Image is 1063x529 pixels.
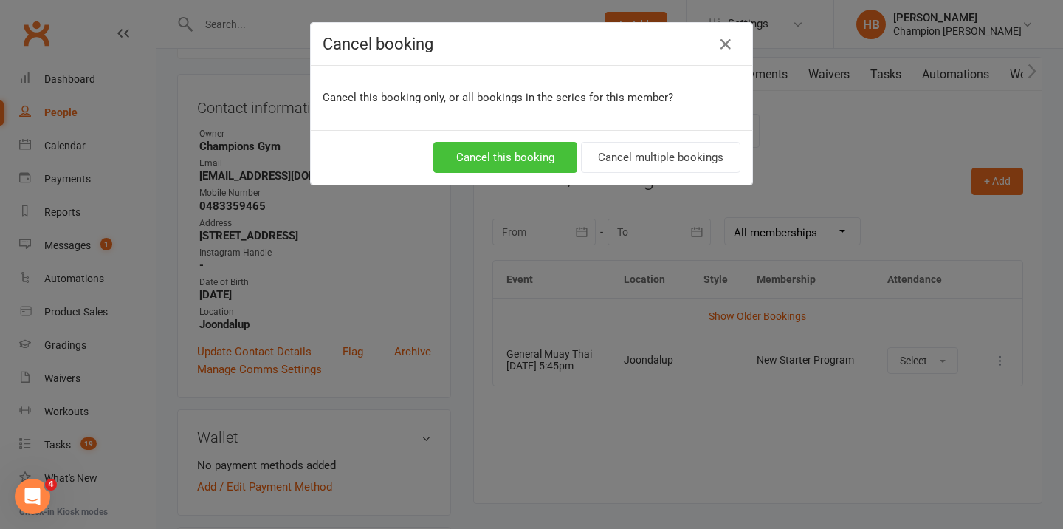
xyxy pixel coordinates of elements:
p: Cancel this booking only, or all bookings in the series for this member? [323,89,740,106]
h4: Cancel booking [323,35,740,53]
span: 4 [45,479,57,491]
button: Cancel this booking [433,142,577,173]
iframe: Intercom live chat [15,479,50,514]
button: Close [714,33,737,56]
button: Cancel multiple bookings [581,142,740,173]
